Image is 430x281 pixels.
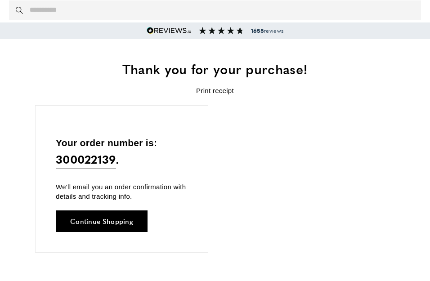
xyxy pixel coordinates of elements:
a: 300022139 [56,150,116,169]
p: We'll email you an order confirmation with details and tracking info. [56,182,188,201]
p: Your order number is: . [56,135,188,169]
a: Print receipt [196,87,234,94]
a: Continue Shopping [56,210,148,232]
img: Reviews.io 5 stars [147,27,192,34]
span: Continue Shopping [70,218,133,224]
img: Reviews section [199,27,244,34]
strong: 1655 [251,27,264,35]
span: Thank you for your purchase! [122,59,308,78]
button: Search [16,0,25,20]
span: reviews [251,27,283,34]
strong: 300022139 [56,151,116,167]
